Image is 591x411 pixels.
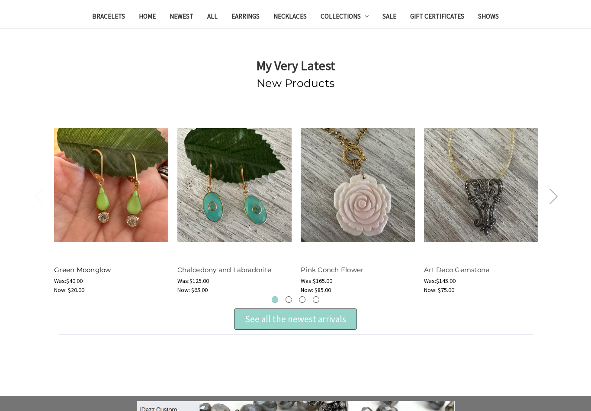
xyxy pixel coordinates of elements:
span: $75.00 [438,286,454,294]
a: Art Deco Gemstone [424,110,538,260]
button: 4 of 3 [313,296,319,303]
button: 2 of 3 [286,296,292,303]
a: Sale [376,7,403,28]
span: Now: [424,286,437,294]
a: Newest [163,7,200,28]
span: $145.00 [436,277,456,285]
div: Was: [54,276,168,286]
a: Earrings [225,7,267,28]
img: Chalcedony and Labradorite [177,128,292,242]
h2: New Products [54,75,537,92]
span: $85.00 [315,286,331,294]
button: Previous [29,183,47,209]
a: Collections [314,7,376,28]
img: Green Moonglow [54,128,168,242]
a: Pink Conch Flower [301,266,363,274]
span: $165.00 [313,277,332,285]
div: See all the newest arrivals [234,308,357,330]
a: Gift Certificates [403,7,471,28]
img: Art Deco Gemstone [424,128,538,242]
a: Art Deco Gemstone [424,266,489,274]
div: Was: [301,276,415,286]
a: Pink Conch Flower [301,110,415,260]
a: Chalcedony and Labradorite [177,110,292,260]
a: Shows [471,7,506,28]
a: Necklaces [267,7,314,28]
span: $125.00 [190,277,209,285]
span: Now: [177,286,190,294]
button: 1 of 3 [272,296,278,303]
div: Was: [177,276,292,286]
a: Home [132,7,163,28]
div: See all the newest arrivals [245,312,346,326]
a: All [200,7,225,28]
span: Now: [301,286,313,294]
a: Green Moonglow [54,110,168,260]
span: $65.00 [191,286,208,294]
span: $40.00 [66,277,83,285]
span: Now: [54,286,67,294]
a: Bracelets [85,7,132,28]
a: Chalcedony and Labradorite [177,266,272,274]
button: Next [545,183,562,209]
strong: My Very Latest [256,57,335,74]
span: $20.00 [68,286,84,294]
button: 3 of 3 [299,296,305,303]
img: Pink Conch Flower [301,128,415,242]
a: Green Moonglow [54,266,111,274]
div: Was: [424,276,538,286]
